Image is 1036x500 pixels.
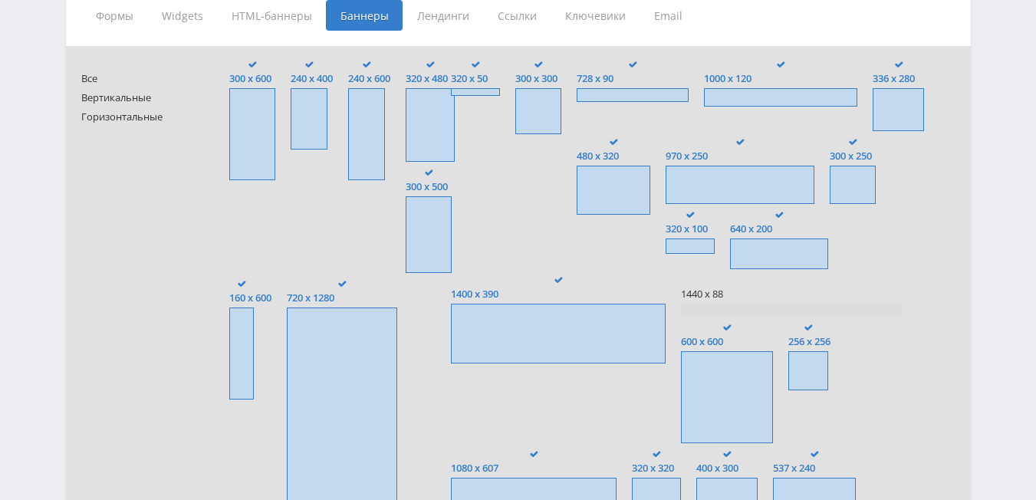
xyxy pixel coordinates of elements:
span: 160 x 600 [229,292,271,304]
span: 1000 x 120 [704,73,857,84]
span: 240 x 600 [348,73,390,84]
span: 400 x 300 [696,462,758,474]
span: 728 x 90 [577,73,689,84]
span: 537 x 240 [773,462,855,474]
span: 970 x 250 [666,150,814,162]
span: 240 x 400 [291,73,333,84]
span: 300 x 250 [830,150,876,162]
span: 320 x 100 [666,223,715,235]
span: 256 x 256 [788,336,830,347]
span: 300 x 300 [515,73,561,84]
span: 320 x 480 [406,73,455,84]
span: 480 x 320 [577,150,650,162]
span: Горизонтальные [81,111,199,123]
span: 336 x 280 [873,73,924,84]
span: 1440 x 88 [681,288,902,300]
span: 320 x 50 [451,73,500,84]
span: 720 x 1280 [287,292,397,304]
span: Все [81,73,199,84]
span: 300 x 500 [406,181,452,192]
span: 1400 x 390 [451,288,666,300]
span: 600 x 600 [681,336,773,347]
span: 1080 x 607 [451,462,617,474]
span: Вертикальные [81,92,199,104]
span: 320 x 320 [632,462,681,474]
span: 300 x 600 [229,73,275,84]
span: 640 x 200 [730,223,828,235]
